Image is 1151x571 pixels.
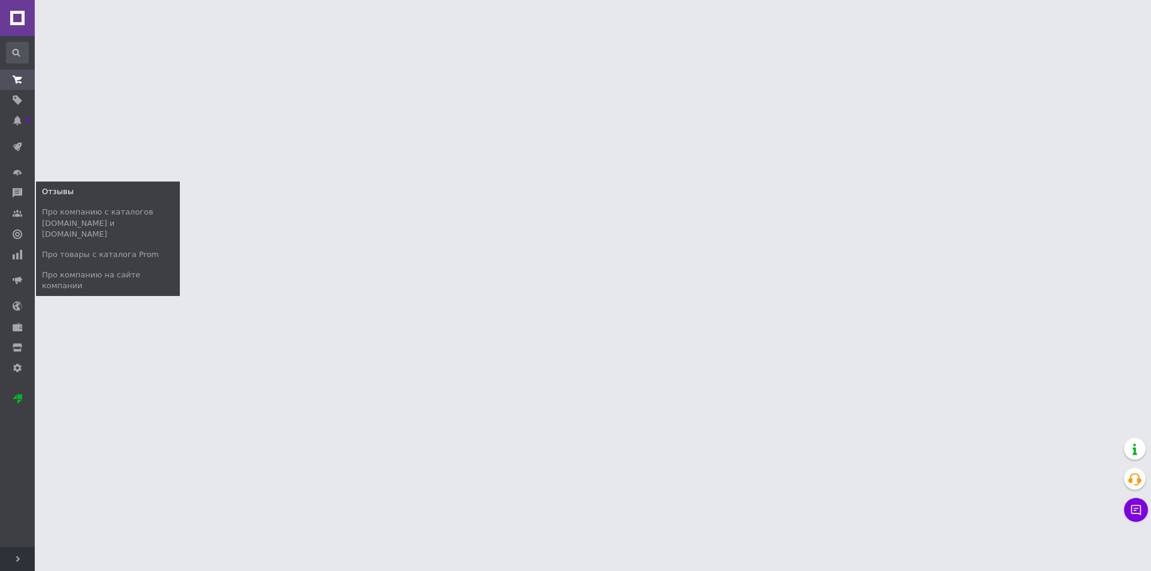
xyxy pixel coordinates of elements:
[42,186,74,197] span: Отзывы
[36,202,180,244] a: Про компанию с каталогов [DOMAIN_NAME] и [DOMAIN_NAME]
[42,249,159,260] span: Про товары с каталога Prom
[42,270,178,291] span: Про компанию на сайте компании
[42,207,178,240] span: Про компанию с каталогов [DOMAIN_NAME] и [DOMAIN_NAME]
[1124,498,1148,522] button: Чат с покупателем
[36,265,180,296] a: Про компанию на сайте компании
[36,244,180,265] a: Про товары с каталога Prom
